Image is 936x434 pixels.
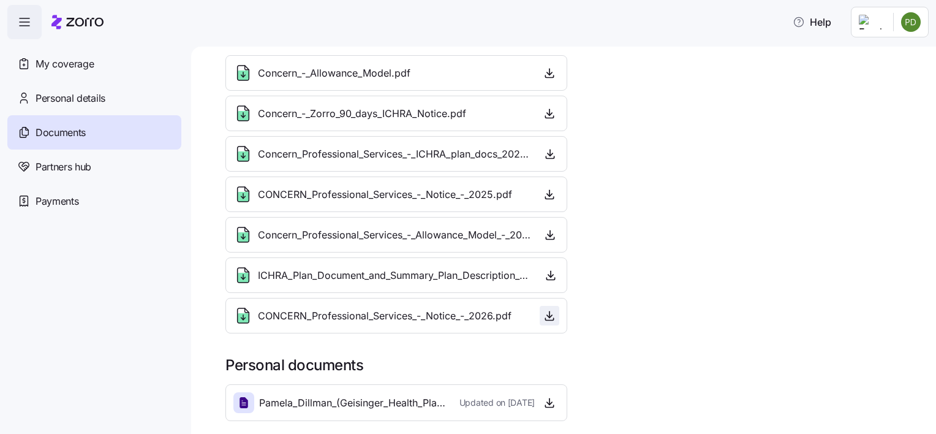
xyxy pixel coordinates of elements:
h1: Personal documents [225,356,919,375]
span: Documents [36,125,86,140]
span: Partners hub [36,159,91,175]
a: Payments [7,184,181,218]
a: Partners hub [7,150,181,184]
span: ICHRA_Plan_Document_and_Summary_Plan_Description_-_2026.pdf [258,268,532,283]
span: Concern_Professional_Services_-_ICHRA_plan_docs_2024.pdf [258,147,530,162]
span: Payments [36,194,78,209]
a: Personal details [7,81,181,115]
span: Concern_-_Allowance_Model.pdf [258,66,410,81]
span: Pamela_Dillman_(Geisinger_Health_Plan_Geisinger_Marketplace_All-Access_HMO_Confirmation)_[DATE]pdf [259,395,450,411]
span: Updated on [DATE] [459,397,535,409]
a: Documents [7,115,181,150]
span: CONCERN_Professional_Services_-_Notice_-_2025.pdf [258,187,512,202]
span: Personal details [36,91,105,106]
span: Help [793,15,831,29]
button: Help [783,10,841,34]
span: My coverage [36,56,94,72]
span: Concern_-_Zorro_90_days_ICHRA_Notice.pdf [258,106,466,121]
img: Employer logo [859,15,883,29]
a: My coverage [7,47,181,81]
img: 56e0d87b8f1728a11d3c37730652962c [901,12,921,32]
span: CONCERN_Professional_Services_-_Notice_-_2026.pdf [258,308,511,324]
span: Concern_Professional_Services_-_Allowance_Model_-_2025.pdf [258,227,531,243]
